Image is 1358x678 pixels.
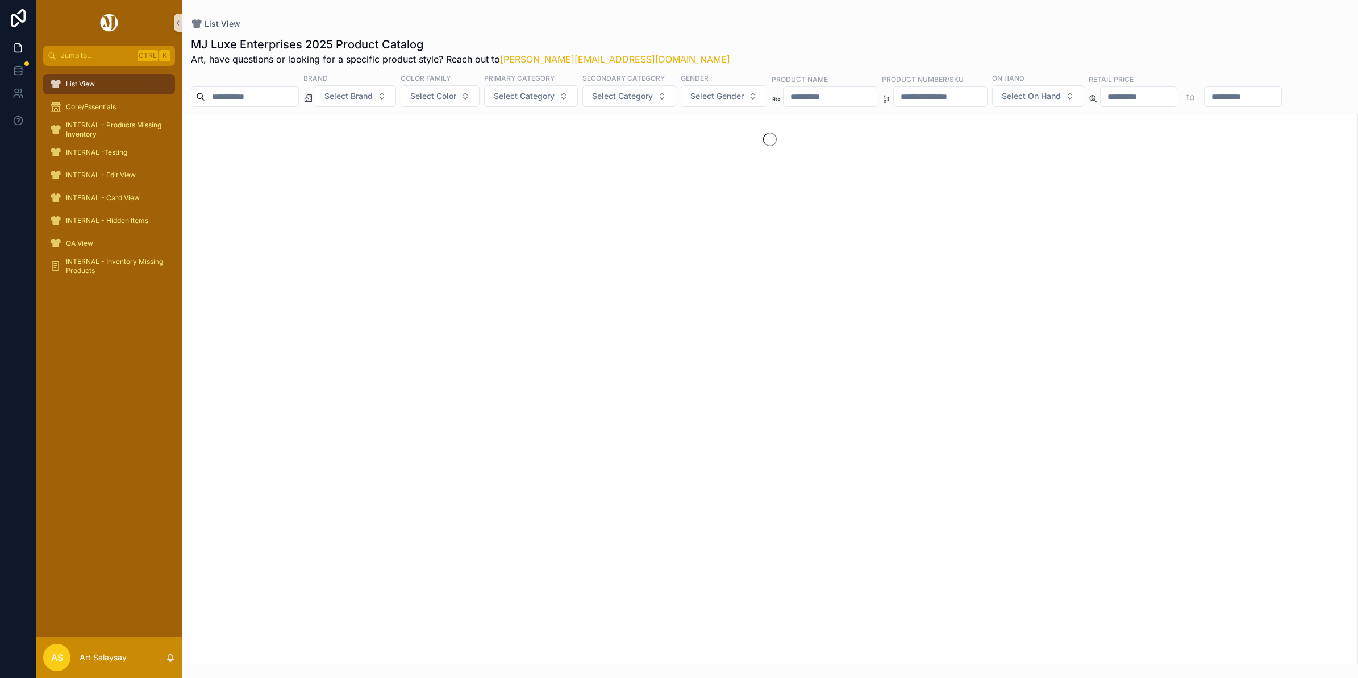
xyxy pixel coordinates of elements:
p: to [1186,90,1195,104]
span: List View [66,80,95,89]
span: Select Category [494,90,555,102]
span: QA View [66,239,93,248]
a: List View [191,18,240,30]
label: Gender [681,73,709,83]
a: Core/Essentials [43,97,175,117]
button: Select Button [401,85,480,107]
span: List View [205,18,240,30]
span: Ctrl [138,50,158,61]
span: INTERNAL - Inventory Missing Products [66,257,164,275]
a: INTERNAL - Inventory Missing Products [43,256,175,276]
span: Select Brand [324,90,373,102]
button: Select Button [315,85,396,107]
a: List View [43,74,175,94]
span: Select Gender [690,90,744,102]
a: QA View [43,233,175,254]
img: App logo [98,14,120,32]
span: Art, have questions or looking for a specific product style? Reach out to [191,52,730,66]
label: Color Family [401,73,451,83]
label: On Hand [992,73,1024,83]
a: INTERNAL - Hidden Items [43,210,175,231]
span: INTERNAL - Card View [66,193,140,202]
a: INTERNAL -Testing [43,142,175,163]
a: INTERNAL - Edit View [43,165,175,185]
span: Jump to... [61,51,133,60]
span: INTERNAL - Hidden Items [66,216,148,225]
label: Brand [303,73,328,83]
h1: MJ Luxe Enterprises 2025 Product Catalog [191,36,730,52]
label: Retail Price [1089,74,1134,84]
span: Core/Essentials [66,102,116,111]
span: INTERNAL - Edit View [66,171,136,180]
span: Select Category [592,90,653,102]
button: Select Button [484,85,578,107]
div: scrollable content [36,66,182,291]
span: AS [51,651,63,664]
p: Art Salaysay [80,652,127,663]
label: Primary Category [484,73,555,83]
span: INTERNAL - Products Missing Inventory [66,121,164,139]
a: INTERNAL - Card View [43,188,175,208]
button: Select Button [582,85,676,107]
label: Product Number/SKU [882,74,964,84]
a: INTERNAL - Products Missing Inventory [43,119,175,140]
label: Product Name [772,74,828,84]
label: Secondary Category [582,73,665,83]
span: K [160,51,169,60]
span: Select On Hand [1002,90,1061,102]
button: Jump to...CtrlK [43,46,175,66]
a: [PERSON_NAME][EMAIL_ADDRESS][DOMAIN_NAME] [500,53,730,65]
button: Select Button [681,85,767,107]
span: INTERNAL -Testing [66,148,127,157]
button: Select Button [992,85,1084,107]
span: Select Color [410,90,456,102]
